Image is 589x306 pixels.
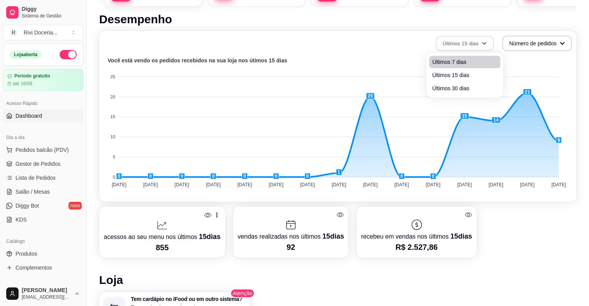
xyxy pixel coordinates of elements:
span: Produtos [15,250,37,258]
span: Diggy Bot [15,202,39,210]
span: 15 dias [322,232,344,240]
span: 15 dias [199,233,220,241]
span: R [10,29,17,36]
tspan: [DATE] [237,182,252,187]
p: R$ 2.527,86 [361,242,472,253]
p: 855 [104,242,221,253]
span: Últimos 30 dias [432,84,497,92]
span: Sistema de Gestão [22,13,80,19]
p: 92 [238,242,344,253]
text: Você está vendo os pedidos recebidos na sua loja nos útimos 15 dias [108,57,287,64]
tspan: [DATE] [426,182,440,187]
tspan: [DATE] [331,182,346,187]
span: Últimos 7 dias [432,58,497,66]
ul: Últimos 15 dias [429,56,500,95]
span: Pedidos balcão (PDV) [15,146,69,154]
span: Diggy [22,6,80,13]
tspan: 5 [113,155,115,159]
span: 15 dias [450,232,472,240]
tspan: [DATE] [551,182,566,187]
span: Salão / Mesas [15,188,50,196]
button: Últimos 15 dias [436,36,493,51]
article: até 16/09 [13,81,32,87]
h3: Tem cardápio no iFood ou em outro sistema? [131,296,246,302]
tspan: [DATE] [363,182,378,187]
tspan: 25 [110,74,115,79]
button: Alterar Status [60,50,77,59]
div: Catálogo [3,235,83,248]
tspan: [DATE] [112,182,127,187]
tspan: 10 [110,134,115,139]
span: [PERSON_NAME] [22,287,71,294]
tspan: [DATE] [300,182,315,187]
button: Select a team [3,25,83,40]
tspan: [DATE] [489,182,503,187]
span: KDS [15,216,27,223]
h1: Desempenho [99,12,577,26]
p: acessos ao seu menu nos últimos [104,231,221,242]
tspan: [DATE] [520,182,535,187]
span: Atenção [230,289,255,298]
span: Gestor de Pedidos [15,160,60,168]
span: Últimos 15 dias [432,71,497,79]
tspan: [DATE] [143,182,158,187]
tspan: [DATE] [457,182,472,187]
tspan: [DATE] [394,182,409,187]
p: recebeu em vendas nos últimos [361,231,472,242]
div: Rivi Doceria ... [24,29,57,36]
h1: Loja [99,273,577,287]
p: vendas realizadas nos últimos [238,231,344,242]
div: Loja aberta [10,50,42,59]
div: Acesso Rápido [3,97,83,110]
span: Lista de Pedidos [15,174,56,182]
tspan: 0 [113,175,115,179]
tspan: [DATE] [269,182,283,187]
tspan: [DATE] [175,182,189,187]
button: Número de pedidos [502,36,572,51]
tspan: [DATE] [206,182,221,187]
span: Dashboard [15,112,42,120]
tspan: 20 [110,95,115,99]
div: Dia a dia [3,131,83,144]
article: Período gratuito [14,73,50,79]
span: [EMAIL_ADDRESS][DOMAIN_NAME] [22,294,71,300]
tspan: 15 [110,114,115,119]
span: Complementos [15,264,52,272]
